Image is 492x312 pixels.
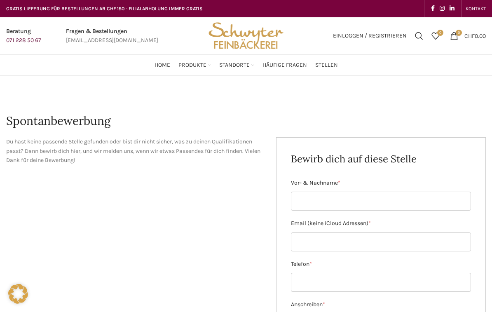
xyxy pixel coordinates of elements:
[219,57,254,73] a: Standorte
[6,27,41,45] a: Infobox link
[178,61,206,69] span: Produkte
[411,28,427,44] a: Suchen
[155,57,170,73] a: Home
[464,32,475,39] span: CHF
[2,57,490,73] div: Main navigation
[206,17,286,54] img: Bäckerei Schwyter
[262,61,307,69] span: Häufige Fragen
[446,28,490,44] a: 0 CHF0.00
[178,57,211,73] a: Produkte
[329,28,411,44] a: Einloggen / Registrieren
[219,61,250,69] span: Standorte
[291,152,471,166] h2: Bewirb dich auf diese Stelle
[6,137,264,165] p: Du hast keine passende Stelle gefunden oder bist dir nicht sicher, was zu deinen Qualifikationen ...
[333,33,407,39] span: Einloggen / Registrieren
[291,219,471,228] label: Email (keine iCloud Adressen)
[315,57,338,73] a: Stellen
[6,113,486,129] h1: Spontanbewerbung
[429,3,437,14] a: Facebook social link
[291,300,471,309] label: Anschreiben
[427,28,444,44] div: Meine Wunschliste
[437,30,443,36] span: 0
[291,260,471,269] label: Telefon
[437,3,447,14] a: Instagram social link
[466,6,486,12] span: KONTAKT
[315,61,338,69] span: Stellen
[6,6,203,12] span: GRATIS LIEFERUNG FÜR BESTELLUNGEN AB CHF 150 - FILIALABHOLUNG IMMER GRATIS
[447,3,457,14] a: Linkedin social link
[456,30,462,36] span: 0
[155,61,170,69] span: Home
[206,32,286,39] a: Site logo
[462,0,490,17] div: Secondary navigation
[66,27,158,45] a: Infobox link
[427,28,444,44] a: 0
[291,178,471,188] label: Vor- & Nachname
[262,57,307,73] a: Häufige Fragen
[466,0,486,17] a: KONTAKT
[464,32,486,39] bdi: 0.00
